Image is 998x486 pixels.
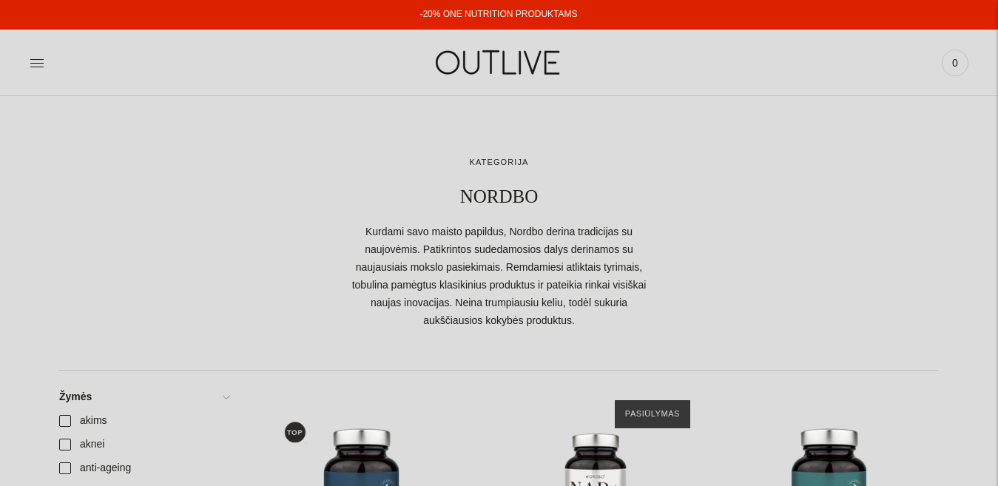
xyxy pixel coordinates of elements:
a: -20% ONE NUTRITION PRODUKTAMS [419,9,577,19]
a: aknei [50,433,237,456]
a: akims [50,409,237,433]
a: 0 [942,47,968,79]
img: OUTLIVE [407,37,592,88]
span: 0 [945,53,965,73]
a: anti-ageing [50,456,237,480]
a: Žymės [50,385,237,409]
